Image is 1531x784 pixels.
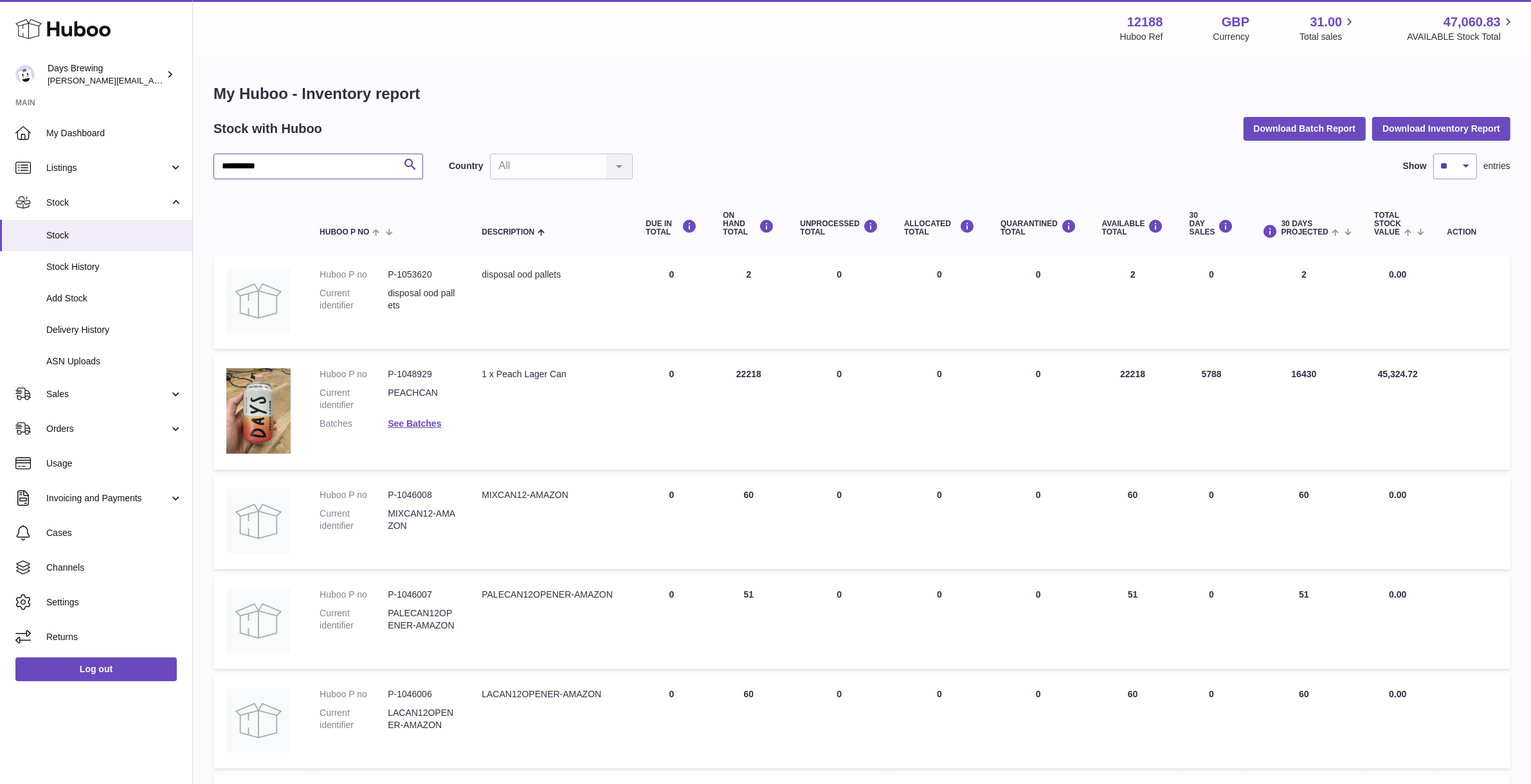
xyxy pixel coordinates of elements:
[388,287,456,312] dd: disposal ood pallets
[710,476,787,569] td: 60
[46,292,183,305] span: Add Stock
[46,492,169,504] span: Invoicing and Payments
[1177,355,1247,470] td: 5788
[1036,589,1041,600] span: 0
[633,476,710,569] td: 0
[1120,31,1163,43] div: Huboo Ref
[482,368,620,380] div: 1 x Peach Lager Can
[1102,219,1164,236] div: AVAILABLE Total
[787,476,891,569] td: 0
[1177,476,1247,569] td: 0
[15,65,35,84] img: greg@daysbrewing.com
[1247,675,1362,769] td: 60
[320,228,369,236] span: Huboo P no
[1247,256,1362,349] td: 2
[1407,31,1516,43] span: AVAILABLE Stock Total
[710,576,787,669] td: 51
[1447,228,1498,236] div: Action
[891,256,988,349] td: 0
[388,418,441,429] a: See Batches
[46,631,183,643] span: Returns
[1389,589,1406,600] span: 0.00
[1247,476,1362,569] td: 60
[388,508,456,532] dd: MIXCAN12-AMAZON
[46,324,183,336] span: Delivery History
[226,269,291,333] img: product image
[1444,13,1501,31] span: 47,060.83
[787,256,891,349] td: 0
[1089,256,1177,349] td: 2
[1036,490,1041,500] span: 0
[1389,269,1406,280] span: 0.00
[48,62,163,87] div: Days Brewing
[388,269,456,281] dd: P-1053620
[388,387,456,411] dd: PEACHCAN
[891,576,988,669] td: 0
[1036,269,1041,280] span: 0
[646,219,697,236] div: DUE IN TOTAL
[46,229,183,242] span: Stock
[46,458,183,470] span: Usage
[388,589,456,601] dd: P-1046007
[388,489,456,501] dd: P-1046008
[1213,31,1250,43] div: Currency
[1389,490,1406,500] span: 0.00
[1403,160,1427,172] label: Show
[388,368,456,380] dd: P-1048929
[891,675,988,769] td: 0
[787,675,891,769] td: 0
[633,256,710,349] td: 0
[46,261,183,273] span: Stock History
[46,162,169,174] span: Listings
[1247,355,1362,470] td: 16430
[320,688,388,700] dt: Huboo P no
[449,160,484,172] label: Country
[1244,117,1366,140] button: Download Batch Report
[1089,675,1177,769] td: 60
[1036,369,1041,379] span: 0
[1036,689,1041,699] span: 0
[891,476,988,569] td: 0
[1089,576,1177,669] td: 51
[1222,13,1249,31] strong: GBP
[15,657,177,681] a: Log out
[1282,220,1328,236] span: 30 DAYS PROJECTED
[633,576,710,669] td: 0
[1378,369,1418,379] span: 45,324.72
[46,596,183,609] span: Settings
[787,355,891,470] td: 0
[320,489,388,501] dt: Huboo P no
[1177,576,1247,669] td: 0
[226,589,291,653] img: product image
[320,707,388,731] dt: Current identifier
[1089,355,1177,470] td: 22218
[226,368,291,454] img: product image
[320,508,388,532] dt: Current identifier
[904,219,975,236] div: ALLOCATED Total
[1300,31,1357,43] span: Total sales
[710,355,787,470] td: 22218
[46,423,169,435] span: Orders
[482,589,620,601] div: PALECAN12OPENER-AMAZON
[1310,13,1342,31] span: 31.00
[1389,689,1406,699] span: 0.00
[320,607,388,632] dt: Current identifier
[46,562,183,574] span: Channels
[46,197,169,209] span: Stock
[482,688,620,700] div: LACAN12OPENER-AMAZON
[633,355,710,470] td: 0
[213,84,1510,104] h1: My Huboo - Inventory report
[320,287,388,312] dt: Current identifier
[891,355,988,470] td: 0
[1177,256,1247,349] td: 0
[388,607,456,632] dd: PALECAN12OPENER-AMAZON
[1300,13,1357,43] a: 31.00 Total sales
[633,675,710,769] td: 0
[482,228,534,236] span: Description
[1089,476,1177,569] td: 60
[710,256,787,349] td: 2
[46,527,183,539] span: Cases
[1247,576,1362,669] td: 51
[46,127,183,139] span: My Dashboard
[388,707,456,731] dd: LACAN12OPENER-AMAZON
